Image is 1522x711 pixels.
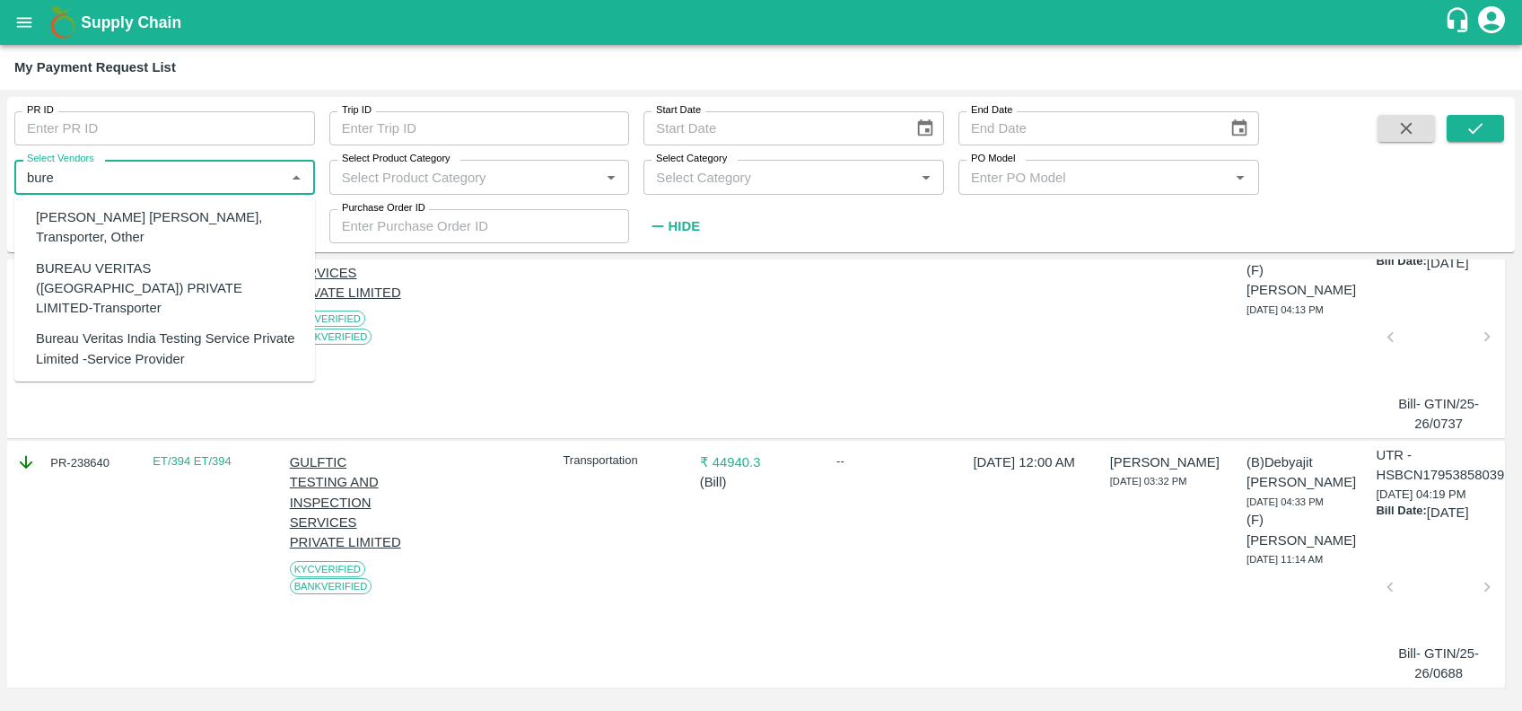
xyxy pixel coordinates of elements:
[27,152,94,166] label: Select Vendors
[284,165,308,189] button: Close
[14,56,176,79] div: My Payment Request List
[1229,165,1252,189] button: Open
[342,103,372,118] label: Trip ID
[36,207,301,248] div: [PERSON_NAME] [PERSON_NAME], Transporter, Other
[16,452,133,472] div: PR-238640
[36,258,301,318] div: BUREAU VERITAS ([GEOGRAPHIC_DATA]) PRIVATE LIMITED-Transporter
[1376,445,1504,486] p: UTR - HSBCN17953858039
[153,454,231,468] a: ET/394 ET/394
[599,165,623,189] button: Open
[563,452,679,470] p: Transportation
[1376,445,1500,683] div: [DATE] 04:19 PM
[1376,503,1426,522] p: Bill Date:
[1246,452,1363,493] p: (B) Debyajit [PERSON_NAME]
[81,13,181,31] b: Supply Chain
[1397,644,1479,684] p: Bill- GTIN/25-26/0688
[971,103,1012,118] label: End Date
[1222,111,1256,145] button: Choose date
[290,578,372,594] span: Bank Verified
[1110,452,1227,472] p: [PERSON_NAME]
[669,219,700,233] strong: Hide
[1246,496,1324,507] span: [DATE] 04:33 PM
[1246,304,1324,315] span: [DATE] 04:13 PM
[964,165,1224,189] input: Enter PO Model
[329,111,630,145] input: Enter Trip ID
[45,4,81,40] img: logo
[958,111,1215,145] input: End Date
[836,452,953,470] div: --
[700,452,817,472] p: ₹ 44940.3
[1376,253,1426,273] p: Bill Date:
[908,111,942,145] button: Choose date
[342,201,425,215] label: Purchase Order ID
[1246,510,1363,550] p: (F) [PERSON_NAME]
[1397,394,1479,434] p: Bill- GTIN/25-26/0737
[656,103,701,118] label: Start Date
[342,152,450,166] label: Select Product Category
[1444,6,1475,39] div: customer-support
[335,165,595,189] input: Select Product Category
[290,329,372,345] span: Bank Verified
[1475,4,1508,41] div: account of current user
[20,165,280,189] input: Select Vendor
[1427,253,1469,273] p: [DATE]
[971,152,1016,166] label: PO Model
[643,111,900,145] input: Start Date
[656,152,727,166] label: Select Category
[914,165,938,189] button: Open
[700,472,817,492] p: ( Bill )
[973,452,1089,472] p: [DATE] 12:00 AM
[4,2,45,43] button: open drawer
[329,209,630,243] input: Enter Purchase Order ID
[1110,476,1187,487] span: [DATE] 03:32 PM
[36,329,301,369] div: Bureau Veritas India Testing Service Private Limited -Service Provider
[649,165,909,189] input: Select Category
[27,103,54,118] label: PR ID
[14,111,315,145] input: Enter PR ID
[290,561,365,577] span: KYC Verified
[1246,554,1323,565] span: [DATE] 11:14 AM
[1246,260,1363,301] p: (F) [PERSON_NAME]
[290,311,365,327] span: KYC Verified
[1427,503,1469,522] p: [DATE]
[1376,196,1500,434] div: [DATE] 04:19 PM
[290,452,407,552] p: GULFTIC TESTING AND INSPECTION SERVICES PRIVATE LIMITED
[643,211,704,241] button: Hide
[81,10,1444,35] a: Supply Chain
